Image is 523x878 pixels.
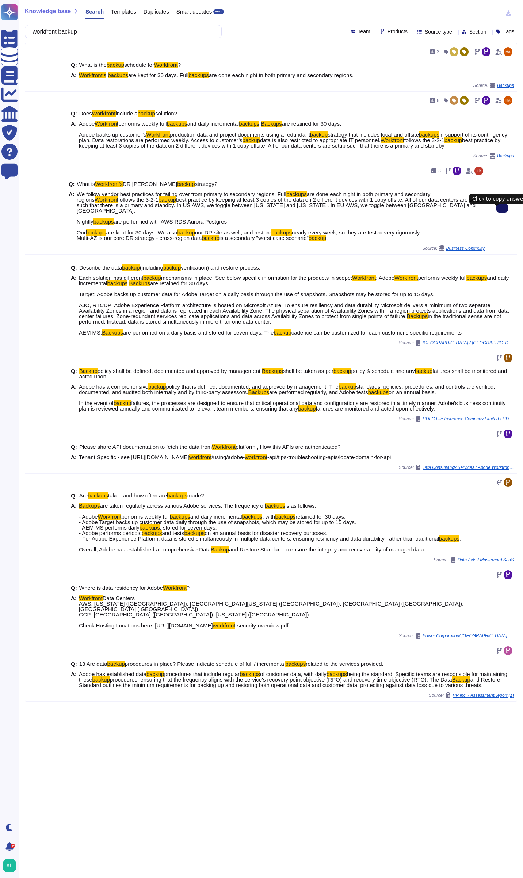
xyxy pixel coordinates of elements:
mark: backup [333,368,351,374]
mark: backup [177,181,195,187]
b: Q: [71,62,77,68]
span: strategy that includes local and offsite [328,131,419,138]
span: ? [178,62,181,68]
span: Source: [399,340,514,346]
span: (including [140,264,163,271]
mark: backups [167,121,187,127]
span: performs weekly full [418,275,467,281]
mark: Backups [79,503,100,509]
mark: Workfront’s [95,181,123,187]
mark: Workfront [163,585,187,591]
mark: backups [88,492,108,499]
span: Templates [111,9,136,14]
span: in support of its contingency plan. Data restorations are performed weekly. Access to customer’s [79,131,507,143]
span: verification) and restore process. [181,264,260,271]
mark: backup [444,137,462,143]
span: standards, policies, procedures, and controls are verified, documented, and audited both internal... [79,383,495,395]
span: Please share API documentation to fetch the data from [79,444,212,450]
span: . [326,235,328,241]
b: A: [69,191,75,241]
span: : Adobe [376,275,394,281]
span: Adobe has established data [79,671,146,677]
mark: Workfront [79,595,103,601]
mark: backups [285,661,306,667]
span: Backups [497,154,514,158]
mark: backups [239,121,259,127]
mark: backup [138,110,155,117]
span: Business Continuity [446,246,485,251]
mark: Backups [262,368,283,374]
span: Search [85,9,104,14]
mark: Backup [452,676,470,683]
span: , stored for seven days. - Adobe performs periodic [79,524,217,536]
span: HP Inc. / AssessmentReport (1) [453,693,514,698]
mark: Workfront [381,137,404,143]
span: Each solution has different [79,275,144,281]
mark: Workfront [394,275,418,281]
span: DR [PERSON_NAME] [123,181,177,187]
mark: backup [309,235,326,241]
span: , with [262,514,275,520]
b: A: [71,503,77,552]
mark: Backup [211,546,229,553]
span: . [127,280,129,286]
b: A: [71,72,77,78]
span: are performed with AWS RDS Aurora Postgres Our [77,218,227,236]
span: Source: [422,245,485,251]
span: are kept for 30 days. We also [106,229,177,236]
span: 3 [438,169,441,173]
span: Smart updates [176,9,212,14]
mark: backups [184,530,205,536]
span: best practice by keeping at least 3 copies of the data on 2 different devices with 1 copy offsite... [77,196,483,225]
mark: Workfront [154,62,178,68]
span: 3 [437,50,439,54]
mark: Workfront [212,444,236,450]
button: user [1,858,21,874]
span: related to the services provided. [306,661,383,667]
mark: backup [243,137,260,143]
span: Knowledge base [25,8,71,14]
span: Tenant Specific - see [URL][DOMAIN_NAME] [79,454,189,460]
span: Team [358,29,370,34]
img: user [504,96,512,105]
span: policy shall be defined, documented and approved by management. [98,368,262,374]
span: and Restore Standard to ensure the integrity and recoverability of managed data. [229,546,425,553]
span: HDFC Life Insurance Company Limited / HDFC Life TPRM Annual Audit [423,417,514,421]
b: Q: [71,661,77,667]
span: made? [187,492,204,499]
mark: backups [265,503,285,509]
img: user [504,47,512,56]
b: Q: [71,493,77,498]
mark: backup [339,383,356,390]
span: solution? [155,110,177,117]
mark: backup [298,405,316,412]
span: Duplicates [144,9,169,14]
span: Source: [473,153,514,159]
mark: backup [202,235,219,241]
mark: backup [163,264,181,271]
span: schedule for [124,62,154,68]
span: and daily incremental [187,121,239,127]
span: and tests [162,530,184,536]
span: strategy? [195,181,218,187]
b: A: [71,121,77,148]
b: A: [71,671,77,688]
mark: Workfront [98,514,122,520]
mark: Backups [261,121,282,127]
mark: backup [148,383,166,390]
span: ? [187,585,190,591]
span: Source: [429,692,514,698]
span: in the traditional sense are not performed. Instead, data is stored simultaneously in more than o... [79,313,501,336]
mark: backups [419,131,439,138]
span: taken and how often are [108,492,167,499]
mark: backups [170,514,190,520]
b: Q: [71,111,77,116]
mark: backups [107,280,127,286]
mark: Workfront [92,110,116,117]
span: policy that is defined, documented, and approved by management. The [166,383,339,390]
span: Data Axle / Mastercard SaaS [458,558,514,562]
span: are done each night in both primary and secondary regions. [209,72,354,78]
mark: backup [122,264,140,271]
span: data is also restricted to appropriate IT personnel. [260,137,381,143]
mark: backup [107,661,125,667]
